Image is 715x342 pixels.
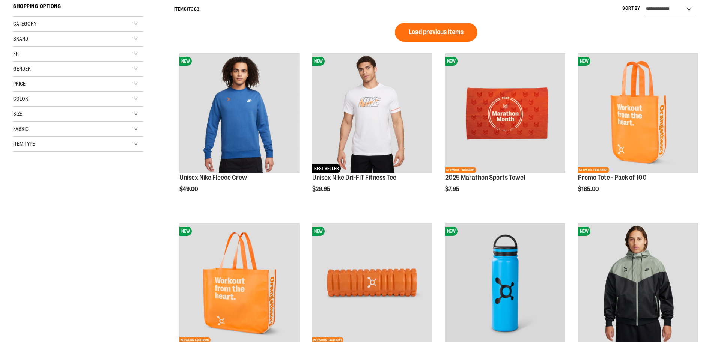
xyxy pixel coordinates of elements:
span: NETWORK EXCLUSIVE [578,167,609,173]
img: 2025 Marathon Sports Towel [445,53,565,173]
div: product [441,49,569,212]
span: Color [13,96,28,102]
span: $185.00 [578,186,600,193]
span: Fabric [13,126,29,132]
span: Load previous items [409,28,464,36]
h2: Items to [174,3,200,15]
label: Sort By [622,5,640,12]
a: Unisex Nike Dri-FIT Fitness TeeNEWBEST SELLER [312,53,432,174]
span: Gender [13,66,31,72]
span: Size [13,111,22,117]
span: Category [13,21,36,27]
div: product [309,49,436,212]
span: NETWORK EXCLUSIVE [445,167,476,173]
span: BEST SELLER [312,164,341,173]
a: Unisex Nike Fleece Crew [179,174,247,181]
span: NEW [312,57,325,66]
a: Promo Tote - Pack of 100NEWNETWORK EXCLUSIVE [578,53,698,174]
span: NEW [445,227,458,236]
img: Promo Tote - Pack of 100 [578,53,698,173]
a: 2025 Marathon Sports Towel [445,174,525,181]
span: NEW [578,227,590,236]
a: Unisex Nike Fleece CrewNEW [179,53,300,174]
span: NEW [312,227,325,236]
span: Price [13,81,26,87]
img: Unisex Nike Dri-FIT Fitness Tee [312,53,432,173]
a: Promo Tote - Pack of 100 [578,174,647,181]
span: $49.00 [179,186,199,193]
a: Unisex Nike Dri-FIT Fitness Tee [312,174,396,181]
span: $7.95 [445,186,461,193]
span: Item Type [13,141,35,147]
span: NEW [179,227,192,236]
span: Brand [13,36,28,42]
img: Unisex Nike Fleece Crew [179,53,300,173]
div: product [176,49,303,212]
a: 2025 Marathon Sports TowelNEWNETWORK EXCLUSIVE [445,53,565,174]
span: NEW [578,57,590,66]
span: Fit [13,51,20,57]
span: 1 [187,6,188,12]
div: product [574,49,702,212]
button: Load previous items [395,23,477,42]
span: $29.95 [312,186,331,193]
span: NEW [179,57,192,66]
span: NEW [445,57,458,66]
span: 83 [194,6,200,12]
